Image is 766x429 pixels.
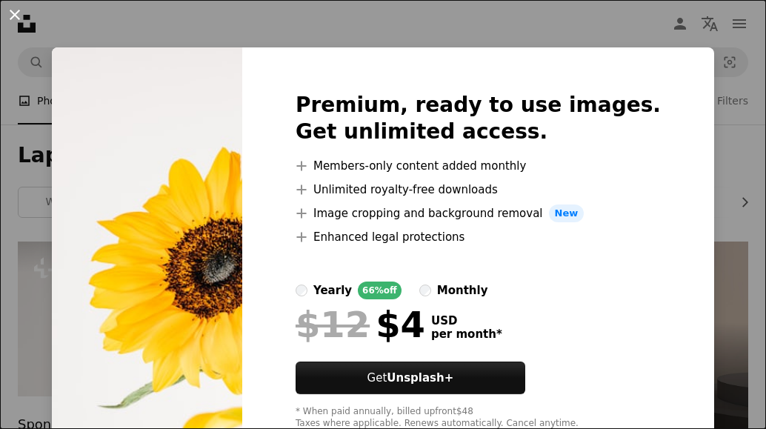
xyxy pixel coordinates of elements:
h2: Premium, ready to use images. Get unlimited access. [296,92,661,145]
li: Enhanced legal protections [296,228,661,246]
span: per month * [431,327,502,341]
li: Image cropping and background removal [296,204,661,222]
input: monthly [419,285,431,296]
div: yearly [313,282,352,299]
span: $12 [296,305,370,344]
div: 66% off [358,282,402,299]
span: USD [431,314,502,327]
input: yearly66%off [296,285,307,296]
button: GetUnsplash+ [296,362,525,394]
strong: Unsplash+ [387,371,453,385]
div: $4 [296,305,425,344]
li: Members-only content added monthly [296,157,661,175]
span: New [549,204,585,222]
li: Unlimited royalty-free downloads [296,181,661,199]
div: monthly [437,282,488,299]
